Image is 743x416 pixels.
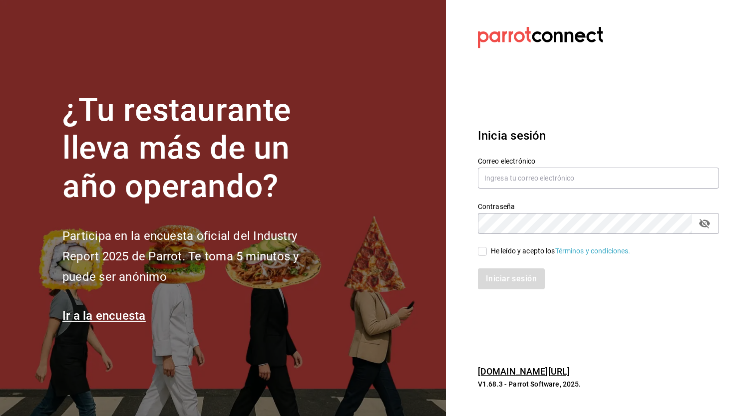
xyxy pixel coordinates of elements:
[478,127,719,145] h3: Inicia sesión
[62,91,332,206] h1: ¿Tu restaurante lleva más de un año operando?
[478,203,719,209] label: Contraseña
[555,247,631,255] a: Términos y condiciones.
[478,379,719,389] p: V1.68.3 - Parrot Software, 2025.
[696,215,713,232] button: passwordField
[62,309,146,323] a: Ir a la encuesta
[478,366,570,377] a: [DOMAIN_NAME][URL]
[62,226,332,287] h2: Participa en la encuesta oficial del Industry Report 2025 de Parrot. Te toma 5 minutos y puede se...
[478,157,719,164] label: Correo electrónico
[478,168,719,189] input: Ingresa tu correo electrónico
[491,246,631,256] div: He leído y acepto los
